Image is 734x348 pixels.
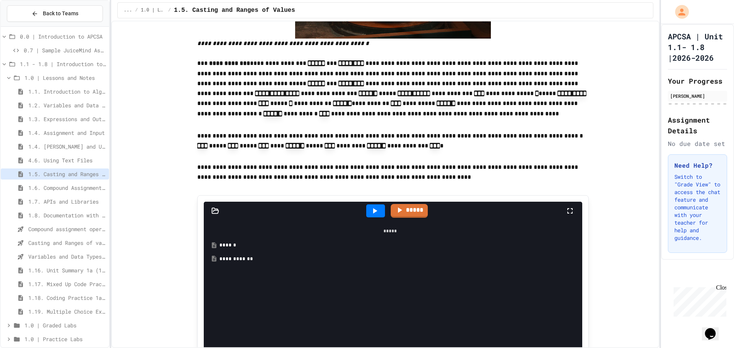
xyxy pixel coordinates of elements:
span: Compound assignment operators - Quiz [28,225,106,233]
button: Back to Teams [7,5,103,22]
span: ... [124,7,132,13]
span: 1.0 | Lessons and Notes [141,7,165,13]
span: 1.0 | Practice Labs [24,335,106,343]
span: 1.5. Casting and Ranges of Values [174,6,295,15]
span: 0.0 | Introduction to APCSA [20,32,106,40]
span: 1.18. Coding Practice 1a (1.1-1.6) [28,294,106,302]
div: No due date set [668,139,727,148]
span: 0.7 | Sample JuiceMind Assignment - [GEOGRAPHIC_DATA] [24,46,106,54]
span: 4.6. Using Text Files [28,156,106,164]
div: [PERSON_NAME] [670,92,725,99]
span: 1.0 | Graded Labs [24,321,106,329]
span: 1.4. Assignment and Input [28,129,106,137]
span: 1.2. Variables and Data Types [28,101,106,109]
span: 1.16. Unit Summary 1a (1.1-1.6) [28,266,106,274]
span: 1.19. Multiple Choice Exercises for Unit 1a (1.1-1.6) [28,308,106,316]
div: Chat with us now!Close [3,3,53,49]
h2: Your Progress [668,76,727,86]
h1: APCSA | Unit 1.1- 1.8 |2026-2026 [668,31,727,63]
span: Variables and Data Types - Quiz [28,253,106,261]
span: Back to Teams [43,10,78,18]
span: Casting and Ranges of variables - Quiz [28,239,106,247]
span: 1.17. Mixed Up Code Practice 1.1-1.6 [28,280,106,288]
h3: Need Help? [674,161,721,170]
span: / [135,7,138,13]
span: 1.7. APIs and Libraries [28,197,106,206]
div: My Account [667,3,691,21]
span: 1.1. Introduction to Algorithms, Programming, and Compilers [28,87,106,95]
span: 1.1 - 1.8 | Introduction to Java [20,60,106,68]
iframe: chat widget [671,284,726,317]
p: Switch to "Grade View" to access the chat feature and communicate with your teacher for help and ... [674,173,721,242]
span: 1.3. Expressions and Output [New] [28,115,106,123]
span: 1.0 | Lessons and Notes [24,74,106,82]
span: / [168,7,171,13]
span: 1.4. [PERSON_NAME] and User Input [28,142,106,151]
span: 1.8. Documentation with Comments and Preconditions [28,211,106,219]
iframe: chat widget [702,317,726,340]
span: 1.6. Compound Assignment Operators [28,184,106,192]
span: 1.5. Casting and Ranges of Values [28,170,106,178]
h2: Assignment Details [668,115,727,136]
